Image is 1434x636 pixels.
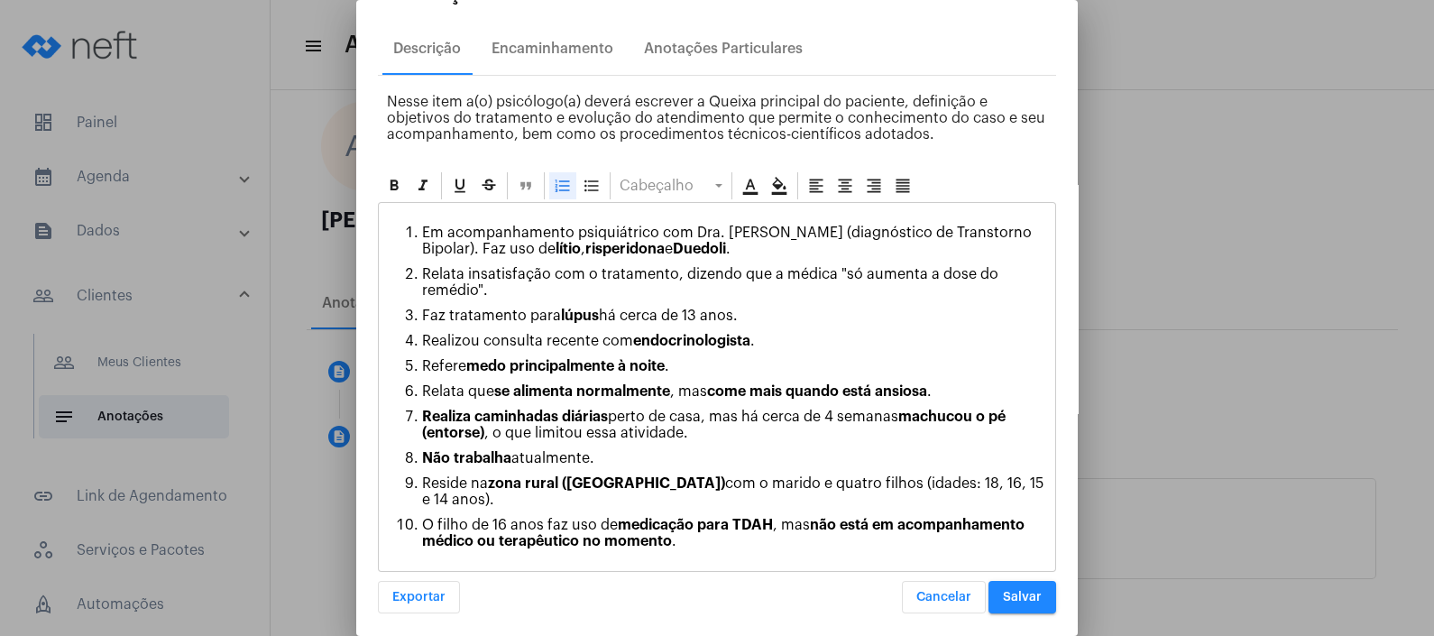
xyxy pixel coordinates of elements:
div: Anotações Particulares [644,41,803,57]
strong: Realiza caminhadas diárias [422,410,608,424]
p: Em acompanhamento psiquiátrico com Dra. [PERSON_NAME] (diagnóstico de Transtorno Bipolar). Faz us... [422,225,1048,257]
strong: come mais quando está ansiosa [707,384,927,399]
button: Salvar [988,581,1056,613]
p: Relata que , mas . [422,383,1048,400]
button: Exportar [378,581,460,613]
p: Relata insatisfação com o tratamento, dizendo que a médica "só aumenta a dose do remédio". [422,266,1048,299]
p: O filho de 16 anos faz uso de , mas . [422,517,1048,549]
div: Ordered List [549,172,576,199]
strong: medo principalmente à noite [466,359,665,373]
div: Cor do texto [737,172,764,199]
div: Encaminhamento [492,41,613,57]
div: Alinhar à esquerda [803,172,830,199]
span: Exportar [392,591,446,604]
div: Itálico [409,172,437,199]
span: Cancelar [916,591,971,604]
strong: lúpus [561,309,599,323]
p: Realizou consulta recente com . [422,333,1048,349]
strong: lítio [556,242,581,256]
div: Sublinhado [446,172,473,199]
strong: medicação para TDAH [618,518,773,532]
strong: endocrinologista [633,334,750,348]
span: Salvar [1003,591,1042,604]
strong: Duedoli [673,242,726,256]
strong: risperidona [585,242,665,256]
div: Alinhar à direita [860,172,887,199]
div: Cor de fundo [766,172,793,199]
div: Bullet List [578,172,605,199]
strong: zona rural ([GEOGRAPHIC_DATA]) [488,476,725,491]
div: Negrito [381,172,408,199]
strong: Não trabalha [422,451,511,465]
p: Faz tratamento para há cerca de 13 anos. [422,308,1048,324]
span: Nesse item a(o) psicólogo(a) deverá escrever a Queixa principal do paciente, definição e objetivo... [387,95,1045,142]
button: Cancelar [902,581,986,613]
p: perto de casa, mas há cerca de 4 semanas , o que limitou essa atividade. [422,409,1048,441]
div: Descrição [393,41,461,57]
p: Reside na com o marido e quatro filhos (idades: 18, 16, 15 e 14 anos). [422,475,1048,508]
p: Refere . [422,358,1048,374]
div: Alinhar ao centro [832,172,859,199]
strong: se alimenta normalmente [494,384,670,399]
div: Alinhar justificado [889,172,916,199]
div: Strike [475,172,502,199]
p: atualmente. [422,450,1048,466]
